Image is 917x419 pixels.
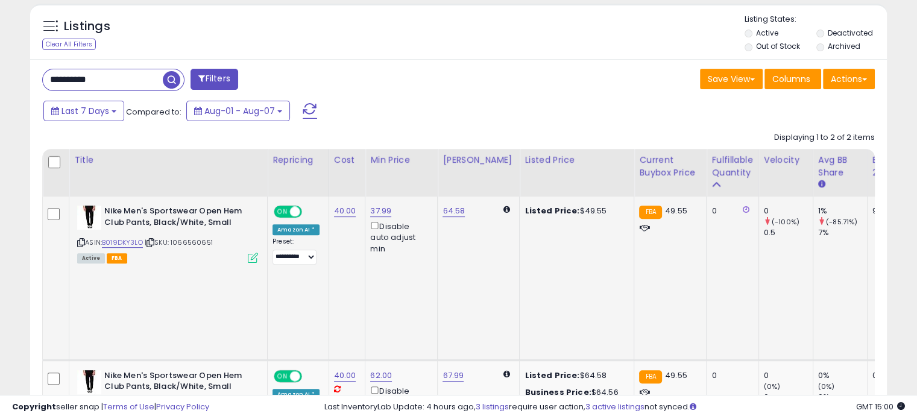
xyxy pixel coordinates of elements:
div: Disable auto adjust min [370,384,428,419]
b: Nike Men's Sportswear Open Hem Club Pants, Black/White, Small [104,370,251,395]
div: 0 [764,392,813,403]
div: Fulfillable Quantity [711,154,753,179]
small: (0%) [818,382,835,391]
div: Velocity [764,154,808,166]
div: 0 [764,206,813,216]
label: Deactivated [827,28,872,38]
small: FBA [639,206,661,219]
span: Last 7 Days [61,105,109,117]
button: Aug-01 - Aug-07 [186,101,290,121]
a: 40.00 [334,205,356,217]
div: Current Buybox Price [639,154,701,179]
h5: Listings [64,18,110,35]
div: 0 [711,206,749,216]
button: Columns [764,69,821,89]
button: Filters [191,69,238,90]
div: 0.5 [764,227,813,238]
small: (-85.71%) [826,217,857,227]
div: 96% [872,206,912,216]
small: FBA [639,370,661,383]
span: Columns [772,73,810,85]
div: Disable auto adjust min [370,219,428,254]
span: ON [275,207,290,217]
div: Repricing [273,154,324,166]
span: OFF [300,207,320,217]
strong: Copyright [12,401,56,412]
span: OFF [300,371,320,381]
a: 3 active listings [585,401,644,412]
small: (0%) [764,382,781,391]
div: $49.55 [525,206,625,216]
span: | SKU: 1066560651 [145,238,213,247]
label: Active [756,28,778,38]
span: All listings currently available for purchase on Amazon [77,253,105,263]
small: Avg BB Share. [818,179,825,190]
div: 7% [818,227,867,238]
span: Aug-01 - Aug-07 [204,105,275,117]
small: (-100%) [772,217,799,227]
a: 67.99 [443,370,464,382]
b: Listed Price: [525,370,579,381]
div: BB Share 24h. [872,154,916,179]
b: Listed Price: [525,205,579,216]
div: Min Price [370,154,432,166]
a: 37.99 [370,205,391,217]
div: 0% [872,370,912,381]
a: 3 listings [476,401,509,412]
div: Amazon AI * [273,389,320,400]
a: 64.58 [443,205,465,217]
div: Displaying 1 to 2 of 2 items [774,132,875,143]
span: 2025-08-16 15:00 GMT [856,401,905,412]
img: 31xJ4y3raJS._SL40_.jpg [77,206,101,230]
a: Privacy Policy [156,401,209,412]
img: 31xJ4y3raJS._SL40_.jpg [77,370,101,394]
div: Amazon AI * [273,224,320,235]
p: Listing States: [745,14,887,25]
div: $64.56 [525,387,625,398]
label: Out of Stock [756,41,800,51]
a: Terms of Use [103,401,154,412]
button: Save View [700,69,763,89]
span: Compared to: [126,106,181,118]
div: 0% [818,370,867,381]
label: Archived [827,41,860,51]
b: Business Price: [525,386,591,398]
span: 49.55 [665,205,687,216]
span: 49.55 [665,370,687,381]
div: Preset: [273,238,320,265]
div: [PERSON_NAME] [443,154,514,166]
div: 0% [818,392,867,403]
div: Avg BB Share [818,154,862,179]
b: Nike Men's Sportswear Open Hem Club Pants, Black/White, Small [104,206,251,231]
div: 1% [818,206,867,216]
div: Clear All Filters [42,39,96,50]
div: Listed Price [525,154,629,166]
div: Cost [334,154,361,166]
div: seller snap | | [12,402,209,413]
a: B019DKY3LO [102,238,143,248]
span: ON [275,371,290,381]
div: 0 [764,370,813,381]
span: FBA [107,253,127,263]
a: 40.00 [334,370,356,382]
div: Title [74,154,262,166]
div: 0 [711,370,749,381]
div: ASIN: [77,206,258,262]
div: Last InventoryLab Update: 4 hours ago, require user action, not synced. [324,402,905,413]
button: Last 7 Days [43,101,124,121]
button: Actions [823,69,875,89]
a: 62.00 [370,370,392,382]
div: $64.58 [525,370,625,381]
